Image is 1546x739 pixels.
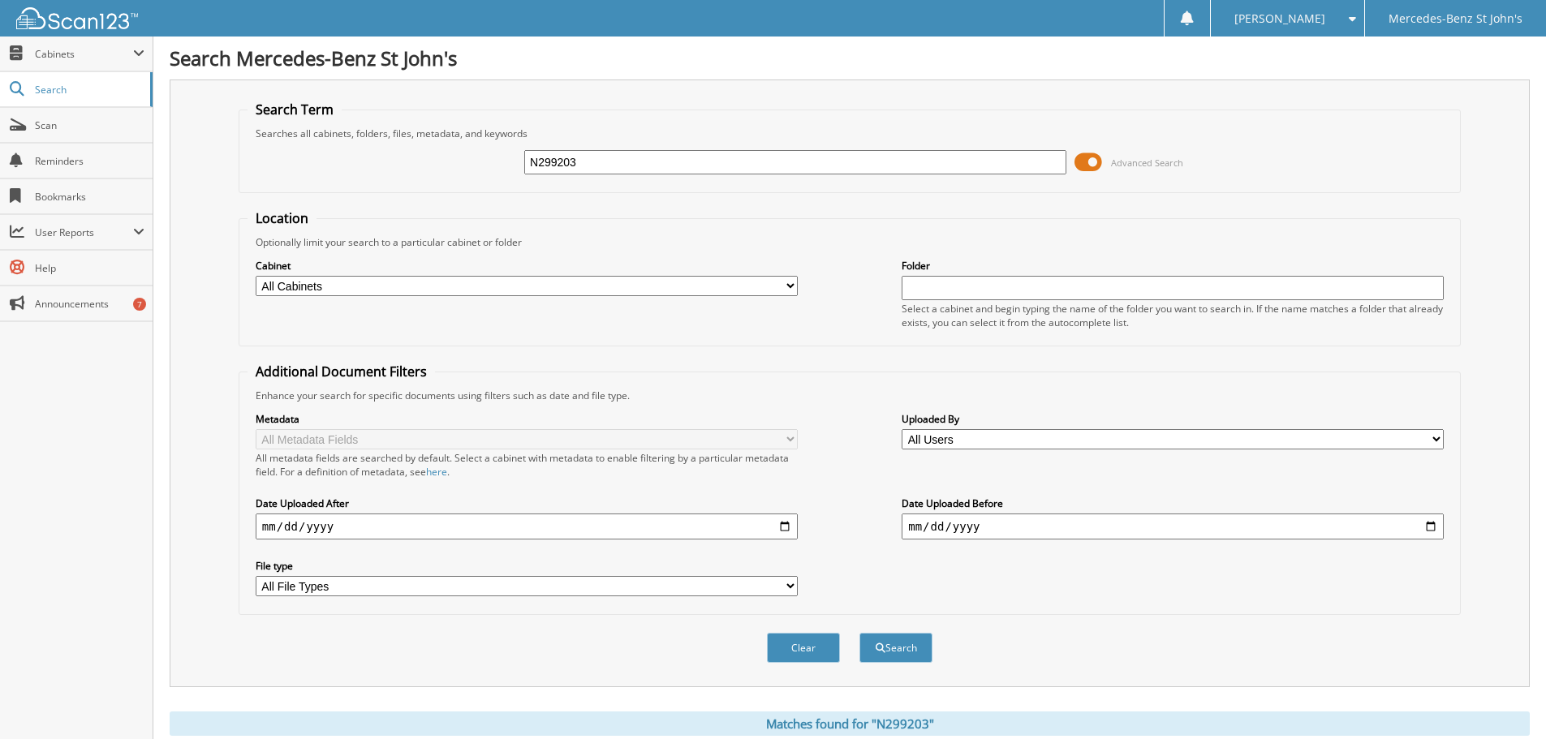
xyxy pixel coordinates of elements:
label: Folder [902,259,1444,273]
div: Enhance your search for specific documents using filters such as date and file type. [248,389,1452,402]
div: Optionally limit your search to a particular cabinet or folder [248,235,1452,249]
div: Select a cabinet and begin typing the name of the folder you want to search in. If the name match... [902,302,1444,329]
span: Reminders [35,154,144,168]
label: Date Uploaded After [256,496,798,510]
span: Mercedes-Benz St John's [1389,14,1522,24]
span: Advanced Search [1111,157,1183,169]
label: Date Uploaded Before [902,496,1444,510]
input: end [902,513,1444,539]
div: All metadata fields are searched by default. Select a cabinet with metadata to enable filtering b... [256,451,798,479]
legend: Location [248,209,317,227]
label: Uploaded By [902,412,1444,426]
span: Bookmarks [35,190,144,204]
button: Clear [767,633,840,663]
legend: Additional Document Filters [248,363,435,380]
span: Cabinets [35,47,133,61]
span: Announcements [35,297,144,311]
button: Search [859,633,932,663]
span: [PERSON_NAME] [1234,14,1325,24]
span: User Reports [35,226,133,239]
span: Scan [35,118,144,132]
label: Cabinet [256,259,798,273]
div: 7 [133,298,146,311]
input: start [256,513,798,539]
img: scan123-logo-white.svg [16,7,138,29]
label: Metadata [256,412,798,426]
legend: Search Term [248,101,342,118]
a: here [426,465,447,479]
span: Search [35,83,142,97]
h1: Search Mercedes-Benz St John's [170,45,1530,71]
div: Matches found for "N299203" [170,711,1530,736]
label: File type [256,559,798,573]
span: Help [35,261,144,275]
div: Searches all cabinets, folders, files, metadata, and keywords [248,127,1452,140]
